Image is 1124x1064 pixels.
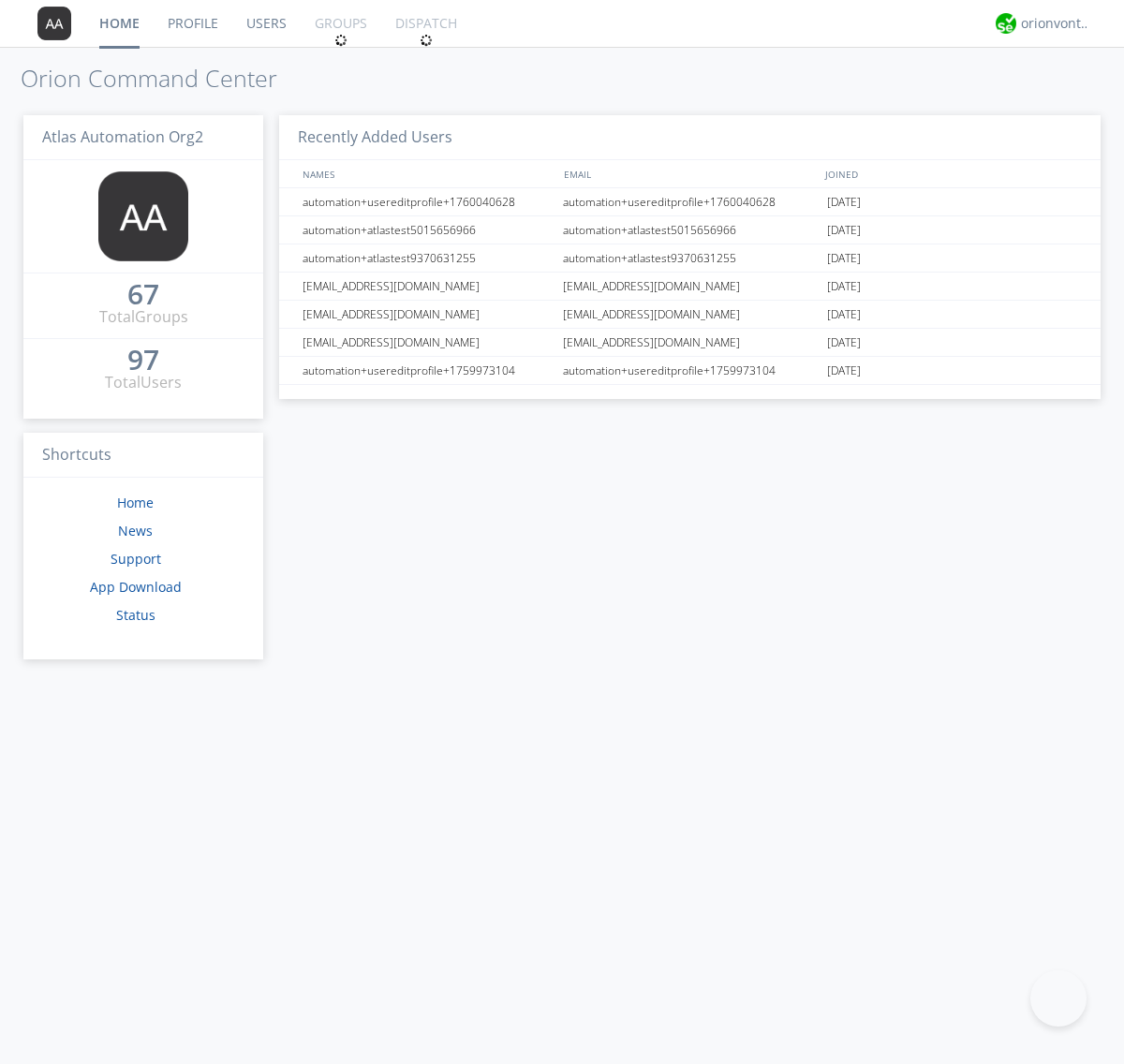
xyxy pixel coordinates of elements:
a: Support [111,550,161,568]
img: 373638.png [37,7,71,40]
iframe: Toggle Customer Support [1030,970,1087,1027]
a: 97 [127,350,159,372]
span: [DATE] [827,216,861,244]
div: automation+atlastest9370631255 [298,244,557,272]
img: spin.svg [334,34,348,47]
h3: Shortcuts [23,433,263,479]
div: orionvontas+atlas+automation+org2 [1021,14,1091,33]
a: automation+usereditprofile+1760040628automation+usereditprofile+1760040628[DATE] [279,188,1101,216]
div: 67 [127,285,159,303]
div: automation+usereditprofile+1759973104 [298,357,557,384]
div: automation+atlastest5015656966 [298,216,557,244]
h3: Recently Added Users [279,115,1101,161]
div: automation+atlastest9370631255 [558,244,822,272]
div: automation+atlastest5015656966 [558,216,822,244]
img: 373638.png [98,171,188,261]
a: automation+atlastest9370631255automation+atlastest9370631255[DATE] [279,244,1101,273]
span: Atlas Automation Org2 [42,126,203,147]
div: [EMAIL_ADDRESS][DOMAIN_NAME] [298,329,557,356]
div: [EMAIL_ADDRESS][DOMAIN_NAME] [558,301,822,328]
a: 67 [127,285,159,306]
div: Total Users [105,372,182,393]
a: Status [116,606,155,624]
a: [EMAIL_ADDRESS][DOMAIN_NAME][EMAIL_ADDRESS][DOMAIN_NAME][DATE] [279,329,1101,357]
div: NAMES [298,160,555,187]
a: News [118,522,153,539]
div: Total Groups [99,306,188,328]
a: [EMAIL_ADDRESS][DOMAIN_NAME][EMAIL_ADDRESS][DOMAIN_NAME][DATE] [279,301,1101,329]
span: [DATE] [827,301,861,329]
div: JOINED [821,160,1083,187]
span: [DATE] [827,273,861,301]
img: 29d36aed6fa347d5a1537e7736e6aa13 [996,13,1016,34]
div: 97 [127,350,159,369]
a: automation+usereditprofile+1759973104automation+usereditprofile+1759973104[DATE] [279,357,1101,385]
img: spin.svg [420,34,433,47]
div: automation+usereditprofile+1759973104 [558,357,822,384]
div: [EMAIL_ADDRESS][DOMAIN_NAME] [298,273,557,300]
a: [EMAIL_ADDRESS][DOMAIN_NAME][EMAIL_ADDRESS][DOMAIN_NAME][DATE] [279,273,1101,301]
span: [DATE] [827,329,861,357]
a: App Download [90,578,182,596]
div: automation+usereditprofile+1760040628 [558,188,822,215]
span: [DATE] [827,188,861,216]
div: [EMAIL_ADDRESS][DOMAIN_NAME] [558,329,822,356]
span: [DATE] [827,357,861,385]
a: Home [117,494,154,511]
div: [EMAIL_ADDRESS][DOMAIN_NAME] [558,273,822,300]
div: [EMAIL_ADDRESS][DOMAIN_NAME] [298,301,557,328]
div: automation+usereditprofile+1760040628 [298,188,557,215]
div: EMAIL [559,160,821,187]
a: automation+atlastest5015656966automation+atlastest5015656966[DATE] [279,216,1101,244]
span: [DATE] [827,244,861,273]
